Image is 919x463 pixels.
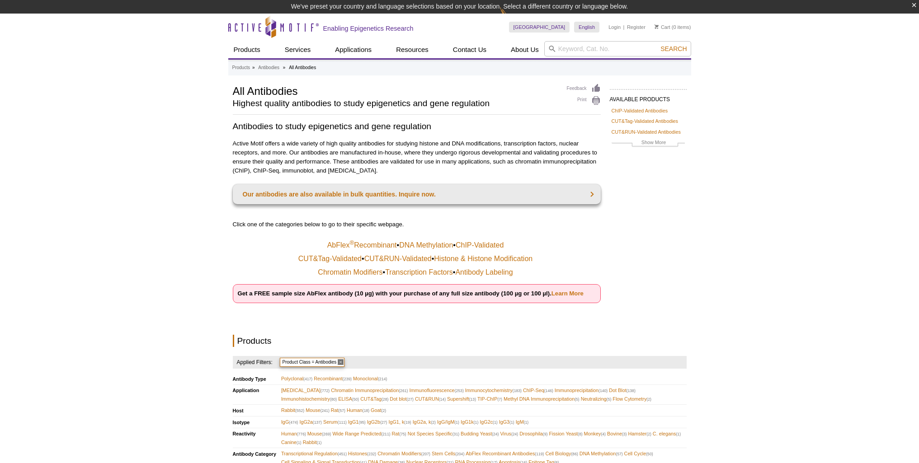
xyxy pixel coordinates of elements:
[624,449,653,458] span: Cell Cycle
[513,388,522,393] span: (183)
[314,374,352,383] span: Recombinant
[607,430,627,438] span: Bovine
[279,41,316,58] a: Services
[431,420,436,425] span: (2)
[477,395,502,403] span: TIP-ChIP
[407,397,414,402] span: (27)
[317,440,322,445] span: (1)
[413,418,436,426] span: IgG2a, k
[234,266,600,279] td: • •
[378,377,387,381] span: (214)
[348,418,366,426] span: IgG1
[303,377,312,381] span: (417)
[567,96,601,106] a: Print
[360,395,388,403] span: CUT&Tag
[364,254,432,263] a: CUT&RUN-Validated
[399,432,406,436] span: (75)
[297,432,306,436] span: (776)
[516,418,529,426] span: IgM
[461,418,478,426] span: IgG1k
[623,22,625,33] li: |
[567,84,601,94] a: Feedback
[281,395,337,403] span: Immunohistochemistry
[655,22,691,33] li: (0 items)
[338,395,359,403] span: ELISA
[313,420,322,425] span: (137)
[233,184,601,204] a: Our antibodies are also available in bulk quantities. Inquire now.
[233,416,281,428] th: Isotype
[298,254,362,263] a: CUT&Tag-Validated
[322,432,331,436] span: (269)
[347,406,369,415] span: Human
[352,397,359,402] span: (50)
[234,239,600,252] td: • •
[612,138,685,149] a: Show More
[655,24,670,30] a: Cart
[500,7,524,28] img: Change Here
[504,395,580,403] span: Methyl DNA Immunoprecipitation
[330,397,337,402] span: (80)
[233,220,601,229] p: Click one of the categories below to go to their specific webpage.
[323,24,414,33] h2: Enabling Epigenetics Research
[390,395,414,403] span: Dot blot
[343,377,352,381] span: (239)
[281,438,302,447] span: Canine
[281,406,304,415] span: Rabbit
[339,408,345,413] span: (57)
[500,430,518,438] span: Virus
[363,408,369,413] span: (18)
[233,120,601,132] h2: Antibodies to study epigenetics and gene regulation
[233,335,601,347] h2: Products
[382,397,388,402] span: (28)
[399,241,453,250] a: DNA Methylation
[658,45,689,53] button: Search
[505,41,544,58] a: About Us
[320,388,330,393] span: (772)
[456,241,504,250] a: ChIP-Validated
[584,430,606,438] span: Monkey
[232,64,250,72] a: Products
[381,432,390,436] span: (211)
[551,290,584,297] a: Learn More
[281,386,330,395] span: [MEDICAL_DATA]
[280,358,345,367] span: Product Class = Antibodies
[299,418,322,426] span: IgG2a
[367,452,376,456] span: (232)
[233,385,281,405] th: Application
[391,41,434,58] a: Resources
[608,24,621,30] a: Login
[544,41,691,56] input: Keyword, Cat. No.
[492,432,499,436] span: (24)
[307,430,331,438] span: Mouse
[571,452,578,456] span: (86)
[382,408,386,413] span: (2)
[415,395,446,403] span: CUT&RUN
[283,65,286,70] li: »
[609,386,636,395] span: Dot Blot
[404,420,411,425] span: (19)
[303,438,322,447] span: Rabbit
[349,239,354,246] sup: ®
[655,24,659,29] img: Your Cart
[421,452,430,456] span: (207)
[331,386,408,395] span: Chromatin Immunoprecipitation
[509,420,514,425] span: (1)
[377,449,430,458] span: Chromatin Modifiers
[331,406,345,415] span: Rat
[627,388,636,393] span: (138)
[323,418,347,426] span: Serum
[258,64,279,72] a: Antibodies
[367,418,387,426] span: IgG2b
[399,388,408,393] span: (261)
[555,386,608,395] span: Immunoprecipitation
[616,452,622,456] span: (57)
[622,432,627,436] span: (3)
[627,24,646,30] a: Register
[543,432,548,436] span: (9)
[612,117,678,125] a: CUT&Tag-Validated Antibodies
[493,420,498,425] span: (1)
[295,408,304,413] span: (552)
[549,430,582,438] span: Fission Yeast
[306,406,330,415] span: Mouse
[480,418,497,426] span: IgG2c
